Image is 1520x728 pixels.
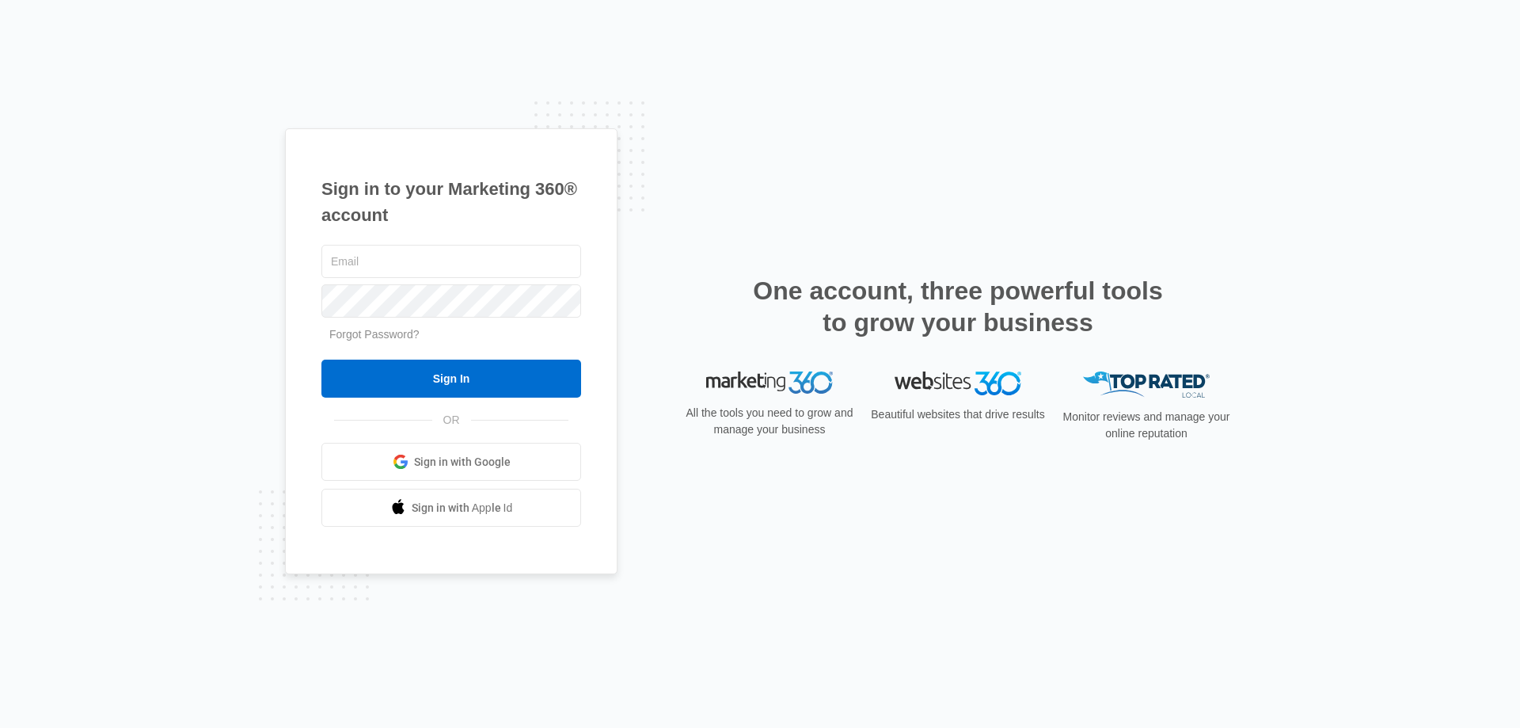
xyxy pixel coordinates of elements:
[321,443,581,481] a: Sign in with Google
[1083,372,1210,398] img: Top Rated Local
[321,245,581,278] input: Email
[414,454,511,471] span: Sign in with Google
[681,405,858,438] p: All the tools you need to grow and manage your business
[321,360,581,398] input: Sign In
[706,372,833,394] img: Marketing 360
[748,275,1168,338] h2: One account, three powerful tools to grow your business
[869,406,1047,423] p: Beautiful websites that drive results
[321,489,581,527] a: Sign in with Apple Id
[432,412,471,429] span: OR
[895,372,1021,394] img: Websites 360
[1058,409,1235,442] p: Monitor reviews and manage your online reputation
[321,176,581,228] h1: Sign in to your Marketing 360® account
[329,328,420,341] a: Forgot Password?
[412,500,513,516] span: Sign in with Apple Id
